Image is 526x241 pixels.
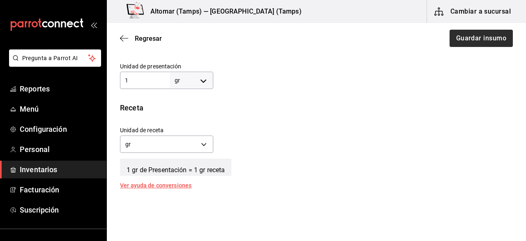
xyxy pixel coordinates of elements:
span: Suscripción [20,204,100,215]
span: Reportes [20,83,100,94]
div: gr [170,73,213,88]
button: Pregunta a Parrot AI [9,49,101,67]
label: Unidad de presentación [120,63,213,69]
h3: Altomar (Tamps) — [GEOGRAPHIC_DATA] (Tamps) [144,7,302,16]
button: Guardar insumo [450,30,513,47]
span: Pregunta a Parrot AI [22,54,88,63]
span: Regresar [135,35,162,42]
div: Ver ayuda de conversiones [120,183,201,188]
input: 0 [120,75,170,85]
span: Configuración [20,124,100,135]
span: Facturación [20,184,100,195]
span: 1 gr de Presentación = 1 gr receta [120,159,231,176]
button: open_drawer_menu [90,21,97,28]
a: Pregunta a Parrot AI [6,60,101,68]
div: Receta [120,102,513,113]
span: Inventarios [20,164,100,175]
span: Menú [20,103,100,115]
div: gr [120,136,213,153]
span: Personal [20,144,100,155]
label: Unidad de receta [120,127,213,133]
button: Regresar [120,35,162,42]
